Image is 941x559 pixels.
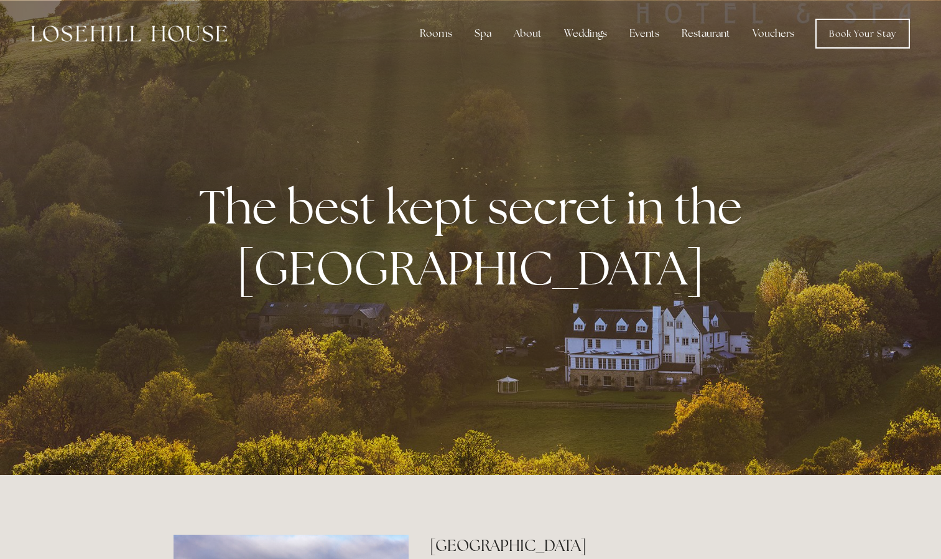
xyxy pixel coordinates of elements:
h2: [GEOGRAPHIC_DATA] [430,535,767,557]
div: Weddings [554,21,617,46]
div: Restaurant [672,21,740,46]
strong: The best kept secret in the [GEOGRAPHIC_DATA] [199,176,752,298]
a: Book Your Stay [815,19,910,49]
div: Rooms [410,21,462,46]
div: Events [619,21,669,46]
img: Losehill House [31,26,227,42]
a: Vouchers [743,21,804,46]
div: About [504,21,552,46]
div: Spa [465,21,501,46]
